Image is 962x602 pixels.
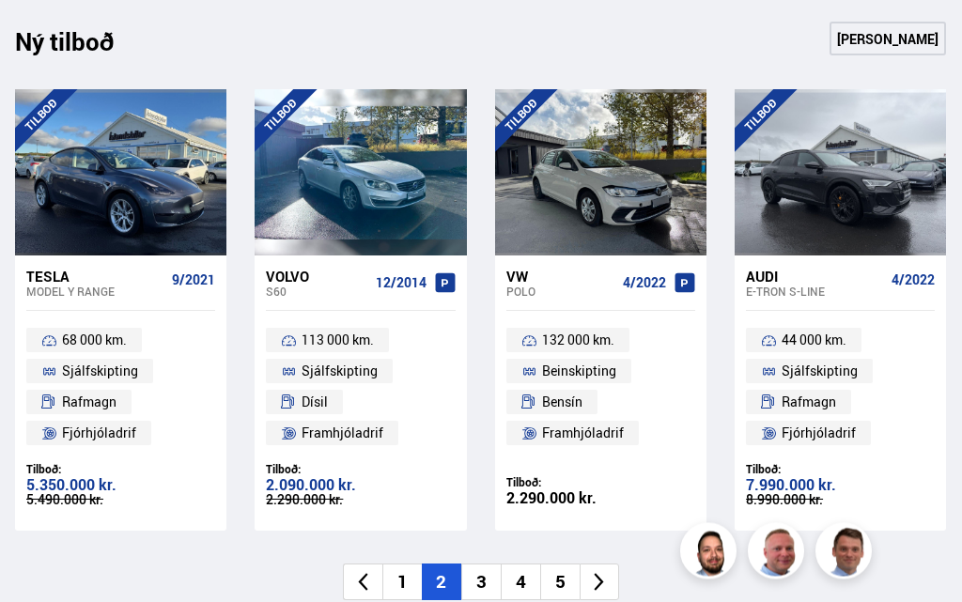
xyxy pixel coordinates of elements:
div: Audi [746,269,884,286]
div: Tilboð: [26,463,215,477]
button: Opna LiveChat spjallviðmót [15,8,71,64]
span: Sjálfskipting [62,361,138,383]
div: 5.490.000 kr. [26,494,215,507]
div: Tilboð: [266,463,455,477]
span: 12/2014 [376,276,427,291]
a: [PERSON_NAME] [830,23,946,56]
li: 3 [461,564,501,601]
li: 4 [501,564,540,601]
span: 132 000 km. [542,330,614,352]
div: 7.990.000 kr. [746,478,935,494]
div: e-tron S-LINE [746,286,884,299]
div: 2.290.000 kr. [506,491,695,507]
span: Dísil [302,392,328,414]
div: VW [506,269,615,286]
span: Beinskipting [542,361,616,383]
span: Framhjóladrif [302,423,383,445]
span: Rafmagn [62,392,116,414]
li: 5 [540,564,580,601]
span: 113 000 km. [302,330,374,352]
span: 44 000 km. [782,330,846,352]
li: 2 [422,564,461,601]
div: Model Y RANGE [26,286,164,299]
div: Tesla [26,269,164,286]
a: Tesla Model Y RANGE 9/2021 68 000 km. Sjálfskipting Rafmagn Fjórhjóladrif Tilboð: 5.350.000 kr. 5... [15,256,226,532]
span: Fjórhjóladrif [782,423,856,445]
img: FbJEzSuNWCJXmdc-.webp [818,526,875,582]
span: Sjálfskipting [782,361,858,383]
div: Ný tilboð [15,28,147,68]
span: Rafmagn [782,392,836,414]
a: Audi e-tron S-LINE 4/2022 44 000 km. Sjálfskipting Rafmagn Fjórhjóladrif Tilboð: 7.990.000 kr. 8.... [735,256,946,532]
span: Sjálfskipting [302,361,378,383]
a: VW Polo 4/2022 132 000 km. Beinskipting Bensín Framhjóladrif Tilboð: 2.290.000 kr. [495,256,706,532]
span: Bensín [542,392,582,414]
div: 8.990.000 kr. [746,494,935,507]
img: nhp88E3Fdnt1Opn2.png [683,526,739,582]
div: 2.290.000 kr. [266,494,455,507]
span: Fjórhjóladrif [62,423,136,445]
span: 4/2022 [623,276,666,291]
span: 4/2022 [892,273,935,288]
div: S60 [266,286,367,299]
span: 9/2021 [172,273,215,288]
div: Tilboð: [506,476,695,490]
div: Polo [506,286,615,299]
span: Framhjóladrif [542,423,624,445]
img: siFngHWaQ9KaOqBr.png [751,526,807,582]
span: 68 000 km. [62,330,127,352]
div: Volvo [266,269,367,286]
a: Volvo S60 12/2014 113 000 km. Sjálfskipting Dísil Framhjóladrif Tilboð: 2.090.000 kr. 2.290.000 kr. [255,256,466,532]
li: 1 [382,564,422,601]
div: Tilboð: [746,463,935,477]
div: 5.350.000 kr. [26,478,215,494]
div: 2.090.000 kr. [266,478,455,494]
